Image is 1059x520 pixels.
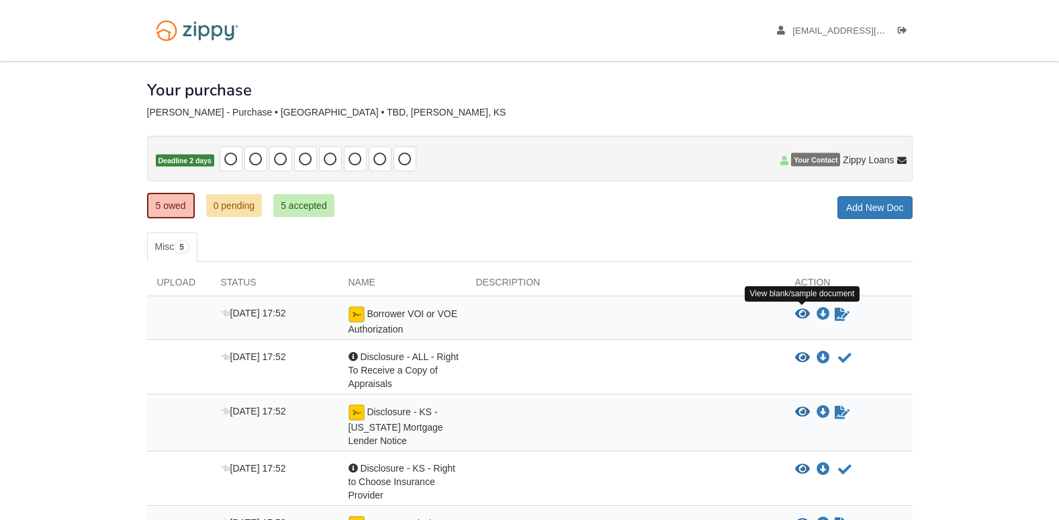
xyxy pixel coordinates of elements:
[147,107,913,118] div: [PERSON_NAME] - Purchase • [GEOGRAPHIC_DATA] • TBD, [PERSON_NAME], KS
[349,463,455,501] span: Disclosure - KS - Right to Choose Insurance Provider
[147,193,195,218] a: 5 owed
[349,306,365,322] img: Ready for you to esign
[843,153,894,167] span: Zippy Loans
[833,404,851,421] a: Sign Form
[898,26,913,39] a: Log out
[466,275,785,296] div: Description
[833,306,851,322] a: Sign Form
[795,308,810,321] button: View Borrower VOI or VOE Authorization
[147,13,247,48] img: Logo
[349,351,459,389] span: Disclosure - ALL - Right To Receive a Copy of Appraisals
[795,406,810,419] button: View Disclosure - KS - Kansas Mortgage Lender Notice
[211,275,338,296] div: Status
[777,26,947,39] a: edit profile
[745,286,860,302] div: View blank/sample document
[817,464,830,475] a: Download Disclosure - KS - Right to Choose Insurance Provider
[792,26,946,36] span: explorer7402@gmail.com
[221,351,286,362] span: [DATE] 17:52
[349,308,457,335] span: Borrower VOI or VOE Authorization
[147,232,197,262] a: Misc
[349,404,365,421] img: Ready for you to esign
[817,407,830,418] a: Download Disclosure - KS - Kansas Mortgage Lender Notice
[785,275,913,296] div: Action
[221,308,286,318] span: [DATE] 17:52
[837,350,853,366] button: Acknowledge receipt of document
[174,241,189,254] span: 5
[837,196,913,219] a: Add New Doc
[338,275,466,296] div: Name
[817,353,830,363] a: Download Disclosure - ALL - Right To Receive a Copy of Appraisals
[349,406,443,446] span: Disclosure - KS - [US_STATE] Mortgage Lender Notice
[273,194,334,217] a: 5 accepted
[837,462,853,478] button: Acknowledge receipt of document
[795,351,810,365] button: View Disclosure - ALL - Right To Receive a Copy of Appraisals
[156,155,214,167] span: Deadline 2 days
[221,463,286,474] span: [DATE] 17:52
[795,463,810,476] button: View Disclosure - KS - Right to Choose Insurance Provider
[147,275,211,296] div: Upload
[221,406,286,417] span: [DATE] 17:52
[817,309,830,320] a: Download Borrower VOI or VOE Authorization
[206,194,263,217] a: 0 pending
[791,153,840,167] span: Your Contact
[147,81,252,99] h1: Your purchase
